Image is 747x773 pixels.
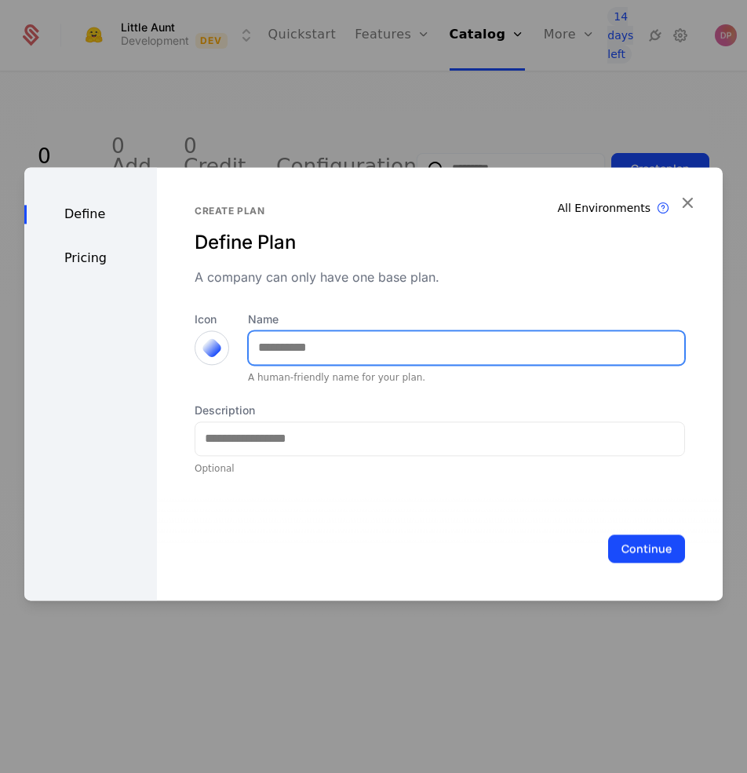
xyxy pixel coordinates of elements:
div: All Environments [558,200,651,216]
div: Pricing [24,249,157,268]
div: Define Plan [195,230,685,255]
label: Name [248,312,685,327]
div: A human-friendly name for your plan. [248,371,685,384]
div: Create plan [195,205,685,217]
button: Continue [608,534,685,563]
div: Optional [195,462,685,475]
label: Description [195,403,685,418]
div: A company can only have one base plan. [195,268,685,286]
div: Define [24,205,157,224]
label: Icon [195,312,229,327]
